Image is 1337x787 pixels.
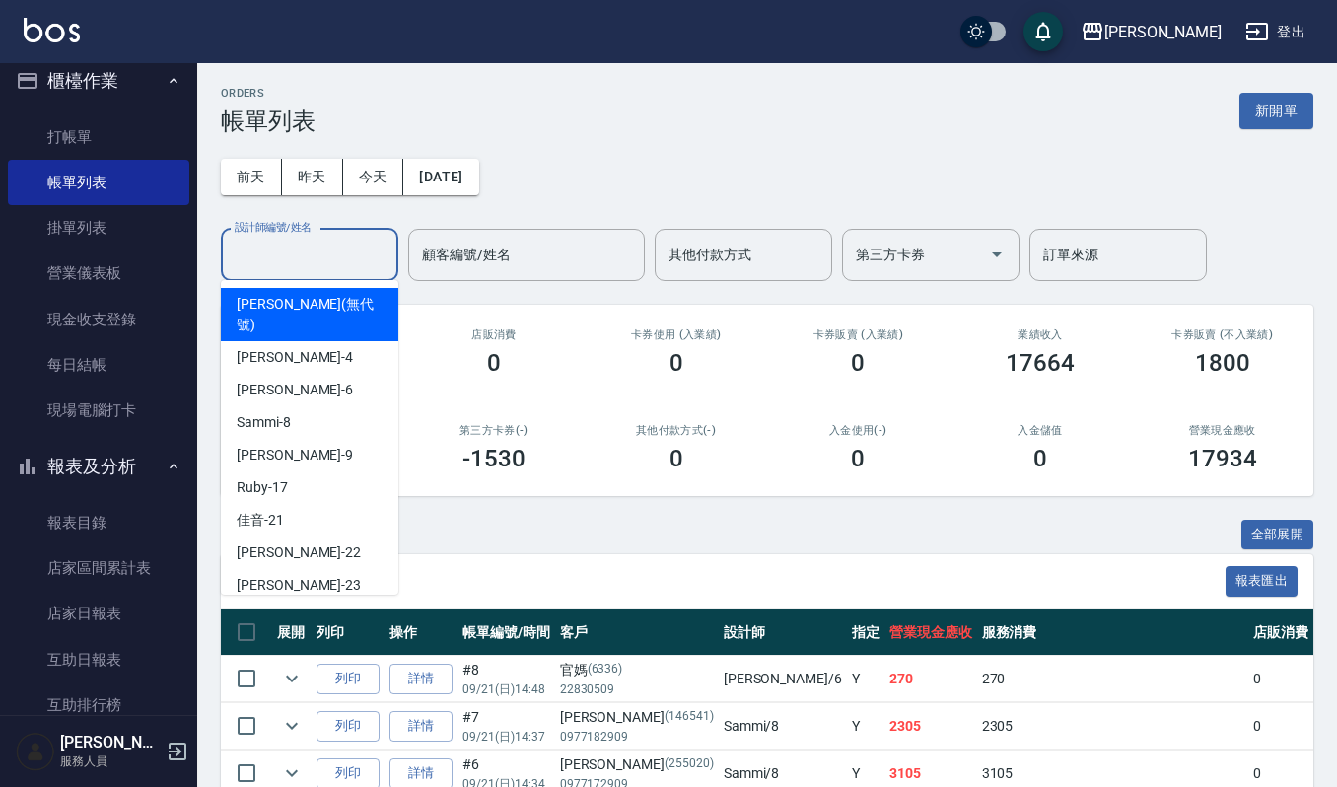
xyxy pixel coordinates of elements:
[457,609,555,656] th: 帳單編號/時間
[1006,349,1075,377] h3: 17664
[608,424,743,437] h2: 其他付款方式(-)
[60,752,161,770] p: 服務人員
[8,55,189,107] button: 櫃檯作業
[1104,20,1222,44] div: [PERSON_NAME]
[221,107,316,135] h3: 帳單列表
[8,441,189,492] button: 報表及分析
[427,424,562,437] h2: 第三方卡券(-)
[560,707,714,728] div: [PERSON_NAME]
[977,703,1249,750] td: 2305
[1237,14,1313,50] button: 登出
[282,159,343,195] button: 昨天
[791,424,926,437] h2: 入金使用(-)
[8,250,189,296] a: 營業儀表板
[884,703,977,750] td: 2305
[1239,93,1313,129] button: 新開單
[608,328,743,341] h2: 卡券使用 (入業績)
[8,297,189,342] a: 現金收支登錄
[847,609,884,656] th: 指定
[8,637,189,682] a: 互助日報表
[981,239,1013,270] button: Open
[462,680,550,698] p: 09/21 (日) 14:48
[665,707,714,728] p: (146541)
[343,159,404,195] button: 今天
[462,728,550,746] p: 09/21 (日) 14:37
[977,609,1249,656] th: 服務消費
[237,477,288,498] span: Ruby -17
[1195,349,1250,377] h3: 1800
[16,732,55,771] img: Person
[403,159,478,195] button: [DATE]
[1073,12,1230,52] button: [PERSON_NAME]
[884,609,977,656] th: 營業現金應收
[277,664,307,693] button: expand row
[8,500,189,545] a: 報表目錄
[1155,424,1290,437] h2: 營業現金應收
[973,328,1108,341] h2: 業績收入
[1226,571,1299,590] a: 報表匯出
[427,328,562,341] h2: 店販消費
[237,380,353,400] span: [PERSON_NAME] -6
[385,609,457,656] th: 操作
[60,733,161,752] h5: [PERSON_NAME]
[8,682,189,728] a: 互助排行榜
[973,424,1108,437] h2: 入金儲值
[237,575,361,596] span: [PERSON_NAME] -23
[555,609,719,656] th: 客戶
[719,656,847,702] td: [PERSON_NAME] /6
[665,754,714,775] p: (255020)
[884,656,977,702] td: 270
[1248,703,1313,750] td: 0
[8,591,189,636] a: 店家日報表
[719,703,847,750] td: Sammi /8
[1248,656,1313,702] td: 0
[560,660,714,680] div: 官媽
[8,114,189,160] a: 打帳單
[389,664,453,694] a: 詳情
[462,445,526,472] h3: -1530
[221,159,282,195] button: 前天
[847,656,884,702] td: Y
[317,664,380,694] button: 列印
[1248,609,1313,656] th: 店販消費
[235,220,312,235] label: 設計師編號/姓名
[8,388,189,433] a: 現場電腦打卡
[847,703,884,750] td: Y
[8,160,189,205] a: 帳單列表
[560,680,714,698] p: 22830509
[669,445,683,472] h3: 0
[245,572,1226,592] span: 訂單列表
[237,542,361,563] span: [PERSON_NAME] -22
[588,660,623,680] p: (6336)
[317,711,380,742] button: 列印
[851,349,865,377] h3: 0
[851,445,865,472] h3: 0
[221,87,316,100] h2: ORDERS
[8,342,189,388] a: 每日結帳
[237,294,383,335] span: [PERSON_NAME] (無代號)
[719,609,847,656] th: 設計師
[560,728,714,746] p: 0977182909
[1155,328,1290,341] h2: 卡券販賣 (不入業績)
[237,412,291,433] span: Sammi -8
[977,656,1249,702] td: 270
[791,328,926,341] h2: 卡券販賣 (入業績)
[277,711,307,741] button: expand row
[487,349,501,377] h3: 0
[457,656,555,702] td: #8
[389,711,453,742] a: 詳情
[237,347,353,368] span: [PERSON_NAME] -4
[237,510,284,531] span: 佳音 -21
[669,349,683,377] h3: 0
[237,445,353,465] span: [PERSON_NAME] -9
[1226,566,1299,597] button: 報表匯出
[24,18,80,42] img: Logo
[457,703,555,750] td: #7
[1033,445,1047,472] h3: 0
[1239,101,1313,119] a: 新開單
[8,205,189,250] a: 掛單列表
[1188,445,1257,472] h3: 17934
[560,754,714,775] div: [PERSON_NAME]
[8,545,189,591] a: 店家區間累計表
[272,609,312,656] th: 展開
